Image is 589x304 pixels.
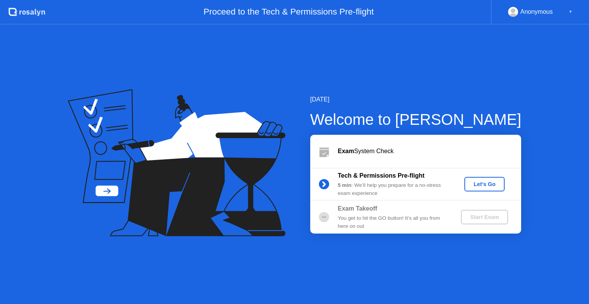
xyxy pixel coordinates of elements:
div: Anonymous [520,7,553,17]
div: System Check [338,147,521,156]
b: 5 min [338,182,352,188]
div: [DATE] [310,95,522,104]
b: Tech & Permissions Pre-flight [338,172,424,179]
button: Start Exam [461,210,508,224]
b: Exam Takeoff [338,205,377,212]
div: : We’ll help you prepare for a no-stress exam experience [338,181,448,197]
div: ▼ [569,7,573,17]
div: Welcome to [PERSON_NAME] [310,108,522,131]
div: Let's Go [467,181,502,187]
button: Let's Go [464,177,505,191]
div: You get to hit the GO button! It’s all you from here on out [338,214,448,230]
b: Exam [338,148,354,154]
div: Start Exam [464,214,505,220]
